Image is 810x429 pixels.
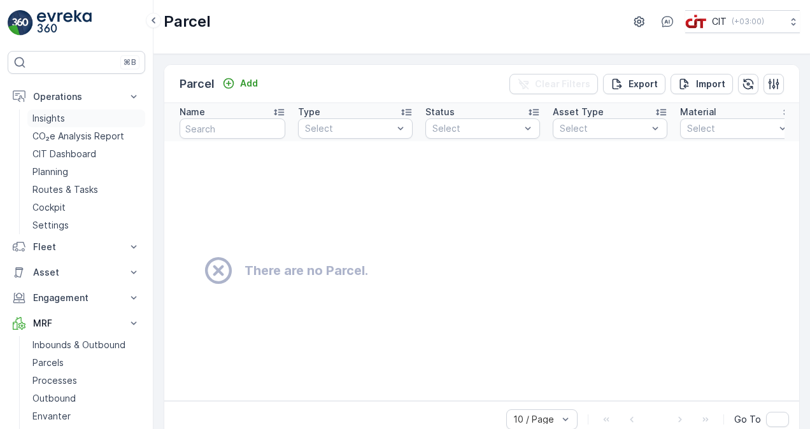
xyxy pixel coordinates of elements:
img: logo [8,10,33,36]
a: Settings [27,216,145,234]
p: ( +03:00 ) [732,17,764,27]
p: Select [560,122,648,135]
p: Parcels [32,356,64,369]
p: Export [629,78,658,90]
button: Fleet [8,234,145,260]
p: Material [680,106,716,118]
p: Asset Type [553,106,604,118]
p: Type [298,106,320,118]
button: Clear Filters [509,74,598,94]
p: Processes [32,374,77,387]
p: Fleet [33,241,120,253]
p: Cockpit [32,201,66,214]
a: Processes [27,372,145,390]
a: CO₂e Analysis Report [27,127,145,145]
button: Add [217,76,263,91]
p: CIT [712,15,727,28]
button: MRF [8,311,145,336]
p: Add [240,77,258,90]
button: Operations [8,84,145,109]
button: Import [671,74,733,94]
a: CIT Dashboard [27,145,145,163]
a: Outbound [27,390,145,407]
p: Name [180,106,205,118]
p: ⌘B [124,57,136,67]
p: Routes & Tasks [32,183,98,196]
p: Settings [32,219,69,232]
p: Select [687,122,775,135]
a: Cockpit [27,199,145,216]
p: Clear Filters [535,78,590,90]
button: Asset [8,260,145,285]
a: Insights [27,109,145,127]
img: logo_light-DOdMpM7g.png [37,10,92,36]
p: Import [696,78,725,90]
p: CO₂e Analysis Report [32,130,124,143]
button: Export [603,74,665,94]
p: Parcel [180,75,215,93]
p: Parcel [164,11,211,32]
p: Engagement [33,292,120,304]
a: Routes & Tasks [27,181,145,199]
a: Inbounds & Outbound [27,336,145,354]
a: Envanter [27,407,145,425]
span: Go To [734,413,761,426]
p: Select [305,122,393,135]
p: CIT Dashboard [32,148,96,160]
p: Status [425,106,455,118]
button: CIT(+03:00) [685,10,800,33]
p: Insights [32,112,65,125]
p: Planning [32,165,68,178]
p: Operations [33,90,120,103]
a: Planning [27,163,145,181]
p: Select [432,122,520,135]
p: Outbound [32,392,76,405]
button: Engagement [8,285,145,311]
a: Parcels [27,354,145,372]
p: Envanter [32,410,71,423]
h2: There are no Parcel. [245,261,368,280]
input: Search [180,118,285,139]
img: cit-logo_pOk6rL0.png [685,15,707,29]
p: Inbounds & Outbound [32,339,125,351]
p: Asset [33,266,120,279]
p: MRF [33,317,120,330]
